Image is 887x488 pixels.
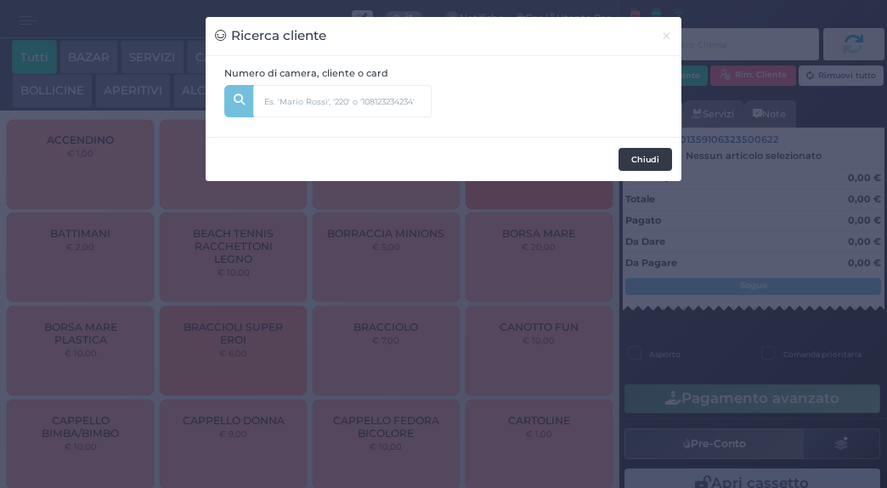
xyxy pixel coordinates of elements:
[253,85,432,117] input: Es. 'Mario Rossi', '220' o '108123234234'
[619,148,672,172] button: Chiudi
[215,26,326,46] h3: Ricerca cliente
[661,26,672,45] span: ×
[224,66,388,81] label: Numero di camera, cliente o card
[652,17,681,55] button: Chiudi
